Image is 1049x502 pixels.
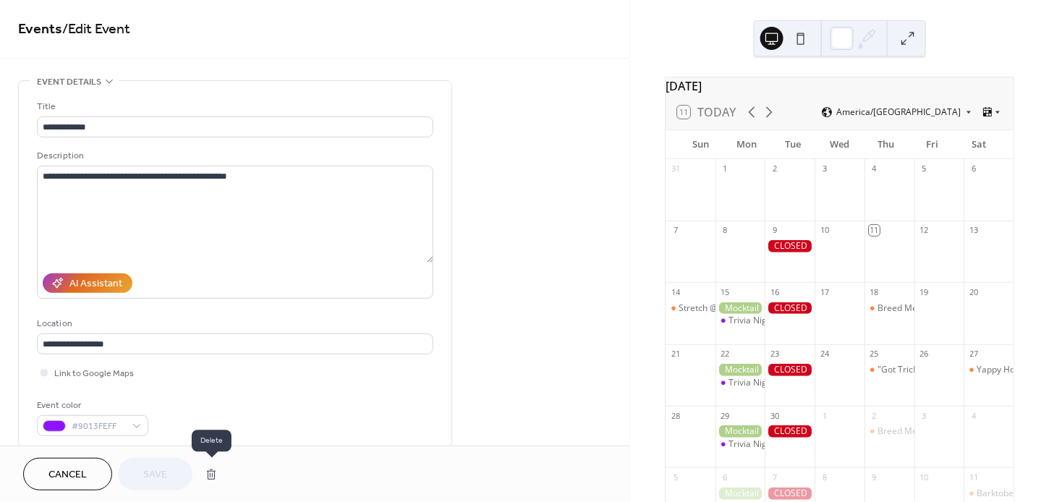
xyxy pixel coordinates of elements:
div: Breed Meetup: Labrador Retrievers [878,302,1020,315]
div: CLOSED [765,302,815,315]
div: 8 [720,225,731,236]
div: Barktoberfest [977,488,1032,500]
div: Location [37,316,430,331]
span: #9013FEFF [72,420,125,435]
div: 2 [869,410,880,421]
div: Breed Meetup: Labrador Retrievers [865,302,914,315]
div: 10 [919,472,930,482]
div: 24 [819,349,830,360]
div: 4 [869,163,880,174]
div: 8 [819,472,830,482]
div: Stretch @ Fetch: Puppy Yoga [666,302,715,315]
div: Breed Meetup: French Bulldogs [865,425,914,438]
div: Trivia Night [729,377,775,389]
div: CLOSED [765,240,815,252]
div: 16 [769,286,780,297]
div: 3 [819,163,830,174]
div: 18 [869,286,880,297]
div: Trivia Night [715,438,765,451]
div: Trivia Night [715,315,765,327]
div: [DATE] [666,77,1014,95]
div: Thu [863,130,909,159]
div: 5 [670,472,681,482]
div: 13 [968,225,979,236]
div: 26 [919,349,930,360]
div: Trivia Night [729,315,775,327]
div: Yappy Hour [964,364,1014,376]
div: 29 [720,410,731,421]
div: 2 [769,163,780,174]
div: Mocktail Monday [715,425,765,438]
div: 27 [968,349,979,360]
div: 14 [670,286,681,297]
div: Mon [723,130,770,159]
div: Event color [37,398,145,413]
div: Sat [956,130,1002,159]
div: AI Assistant [69,277,122,292]
div: 11 [869,225,880,236]
div: 5 [919,163,930,174]
div: 20 [968,286,979,297]
div: 17 [819,286,830,297]
span: Link to Google Maps [54,367,134,382]
span: Event details [37,75,101,90]
div: 15 [720,286,731,297]
div: Wed [816,130,862,159]
div: Mocktail Monday [715,364,765,376]
div: 23 [769,349,780,360]
span: America/[GEOGRAPHIC_DATA] [836,108,961,116]
div: 19 [919,286,930,297]
div: 11 [968,472,979,482]
div: 3 [919,410,930,421]
div: 31 [670,163,681,174]
div: 28 [670,410,681,421]
div: 12 [919,225,930,236]
div: 10 [819,225,830,236]
span: Delete [192,430,232,452]
div: Trivia Night [715,377,765,389]
div: "Got Tricks?" Workshop [878,364,972,376]
div: 4 [968,410,979,421]
a: Events [18,16,62,44]
div: 7 [670,225,681,236]
div: 1 [819,410,830,421]
div: 9 [869,472,880,482]
div: 25 [869,349,880,360]
div: CLOSED [765,488,815,500]
div: Tue [770,130,816,159]
div: Mocktail Monday [715,488,765,500]
div: 7 [769,472,780,482]
div: "Got Tricks?" Workshop [865,364,914,376]
div: Title [37,99,430,114]
div: Trivia Night [729,438,775,451]
div: Mocktail Monday [715,302,765,315]
div: 21 [670,349,681,360]
div: Barktoberfest [964,488,1014,500]
div: Sun [677,130,723,159]
div: CLOSED [765,364,815,376]
span: Cancel [48,468,87,483]
button: Cancel [23,458,112,490]
div: 6 [720,472,731,482]
div: Description [37,148,430,163]
div: 9 [769,225,780,236]
div: Stretch @ Fetch: Puppy Yoga [679,302,793,315]
div: 1 [720,163,731,174]
div: Fri [909,130,956,159]
div: CLOSED [765,425,815,438]
div: 6 [968,163,979,174]
div: Breed Meetup: French Bulldogs [878,425,1004,438]
div: Yappy Hour [977,364,1024,376]
div: 30 [769,410,780,421]
button: AI Assistant [43,273,132,293]
div: 22 [720,349,731,360]
span: / Edit Event [62,16,130,44]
